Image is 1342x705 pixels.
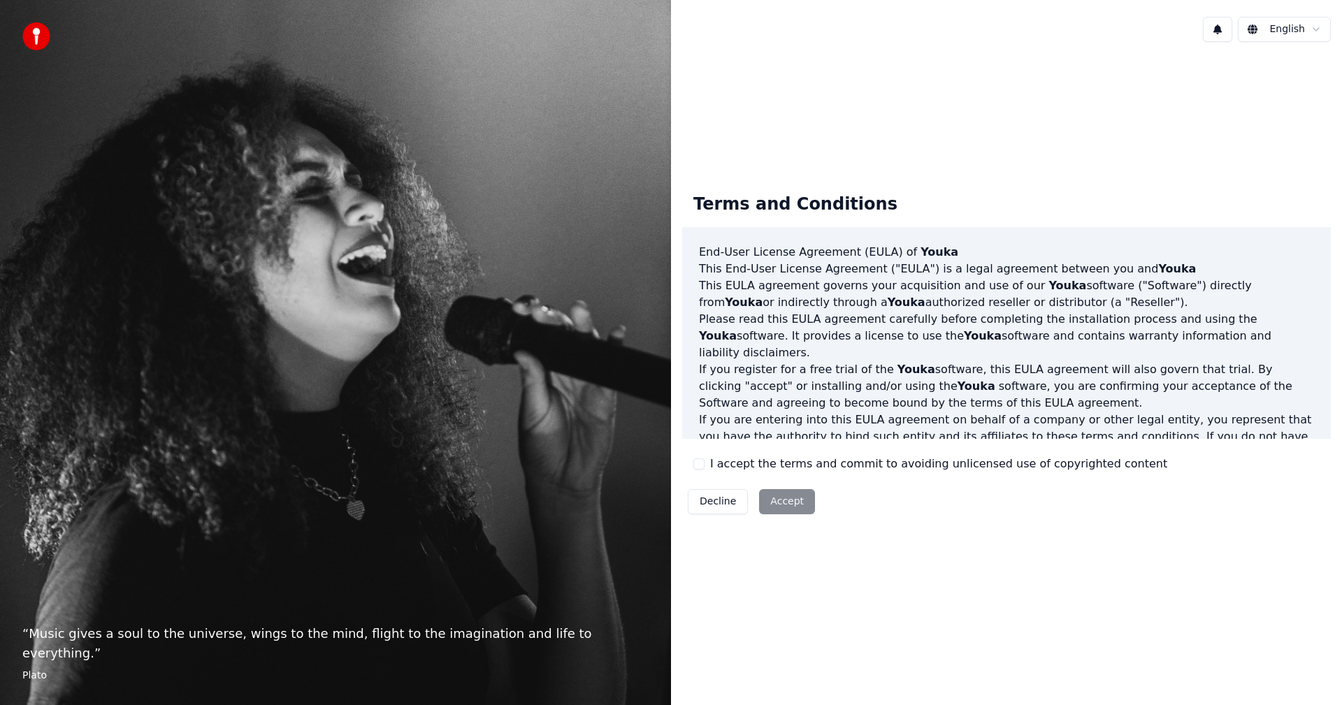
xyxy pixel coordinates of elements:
[22,669,649,683] footer: Plato
[897,363,935,376] span: Youka
[699,361,1314,412] p: If you register for a free trial of the software, this EULA agreement will also govern that trial...
[699,311,1314,361] p: Please read this EULA agreement carefully before completing the installation process and using th...
[688,489,748,514] button: Decline
[699,329,737,342] span: Youka
[699,261,1314,277] p: This End-User License Agreement ("EULA") is a legal agreement between you and
[888,296,925,309] span: Youka
[699,277,1314,311] p: This EULA agreement governs your acquisition and use of our software ("Software") directly from o...
[958,379,995,393] span: Youka
[921,245,958,259] span: Youka
[1158,262,1196,275] span: Youka
[964,329,1002,342] span: Youka
[1048,279,1086,292] span: Youka
[710,456,1167,472] label: I accept the terms and commit to avoiding unlicensed use of copyrighted content
[682,182,909,227] div: Terms and Conditions
[699,244,1314,261] h3: End-User License Agreement (EULA) of
[22,624,649,663] p: “ Music gives a soul to the universe, wings to the mind, flight to the imagination and life to ev...
[725,296,763,309] span: Youka
[699,412,1314,479] p: If you are entering into this EULA agreement on behalf of a company or other legal entity, you re...
[22,22,50,50] img: youka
